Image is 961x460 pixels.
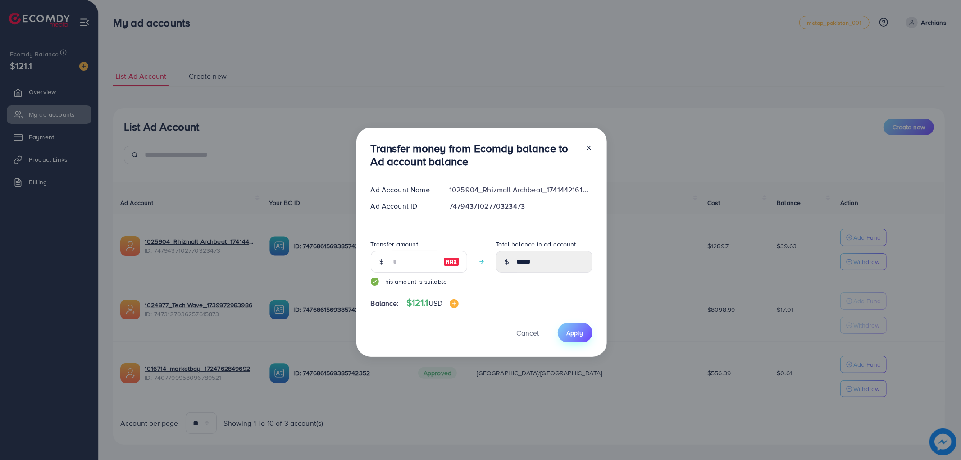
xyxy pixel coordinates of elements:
label: Total balance in ad account [496,240,576,249]
button: Cancel [506,323,551,342]
div: 7479437102770323473 [442,201,599,211]
div: Ad Account Name [364,185,442,195]
span: USD [428,298,442,308]
small: This amount is suitable [371,277,467,286]
div: Ad Account ID [364,201,442,211]
span: Apply [567,328,583,337]
img: image [450,299,459,308]
span: Cancel [517,328,539,338]
h4: $121.1 [406,297,459,309]
div: 1025904_Rhizmall Archbeat_1741442161001 [442,185,599,195]
img: image [443,256,460,267]
img: guide [371,278,379,286]
span: Balance: [371,298,399,309]
button: Apply [558,323,592,342]
h3: Transfer money from Ecomdy balance to Ad account balance [371,142,578,168]
label: Transfer amount [371,240,418,249]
